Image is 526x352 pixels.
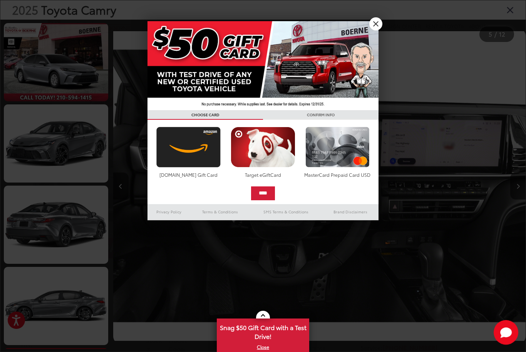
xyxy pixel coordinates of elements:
img: targetcard.png [229,127,297,168]
div: Target eGiftCard [229,171,297,178]
div: [DOMAIN_NAME] Gift Card [154,171,223,178]
a: Brand Disclaimers [322,207,379,216]
h3: CHOOSE CARD [147,110,263,120]
button: Toggle Chat Window [494,320,518,345]
a: Privacy Policy [147,207,191,216]
div: MasterCard Prepaid Card USD [303,171,372,178]
a: SMS Terms & Conditions [250,207,322,216]
span: Snag $50 Gift Card with a Test Drive! [218,319,308,343]
h3: CONFIRM INFO [263,110,379,120]
img: mastercard.png [303,127,372,168]
img: 42635_top_851395.jpg [147,21,379,110]
a: Terms & Conditions [191,207,250,216]
img: amazoncard.png [154,127,223,168]
svg: Start Chat [494,320,518,345]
